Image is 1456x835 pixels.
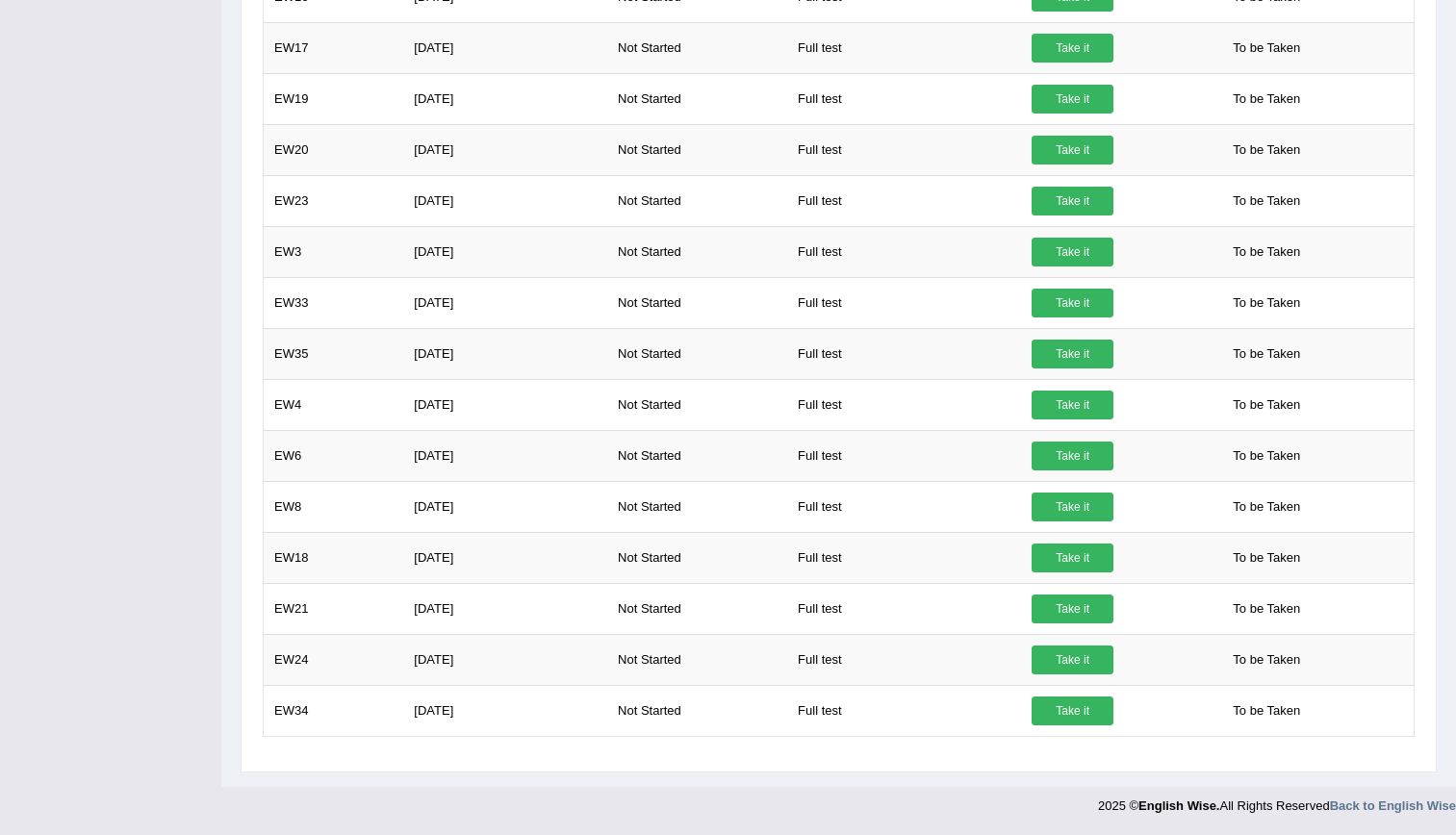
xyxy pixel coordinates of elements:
div: 2025 © All Rights Reserved [1098,787,1456,815]
td: Not Started [607,430,787,481]
td: Not Started [607,634,787,685]
a: Take it [1032,238,1113,266]
td: Not Started [607,124,787,175]
a: Take it [1032,391,1113,419]
span: To be Taken [1223,595,1310,623]
td: Full test [787,277,1021,328]
td: [DATE] [403,430,607,481]
td: EW23 [264,175,404,226]
td: EW17 [264,22,404,73]
td: [DATE] [403,685,607,736]
td: Full test [787,22,1021,73]
td: Full test [787,175,1021,226]
td: EW24 [264,634,404,685]
span: To be Taken [1223,34,1310,63]
a: Take it [1032,595,1113,623]
td: Not Started [607,379,787,430]
td: Full test [787,73,1021,124]
strong: English Wise. [1138,798,1219,813]
td: [DATE] [403,634,607,685]
td: [DATE] [403,22,607,73]
a: Take it [1032,85,1113,114]
td: EW21 [264,583,404,634]
td: Not Started [607,532,787,583]
span: To be Taken [1223,442,1310,470]
td: [DATE] [403,73,607,124]
td: Full test [787,481,1021,532]
a: Take it [1032,493,1113,521]
span: To be Taken [1223,289,1310,317]
td: EW19 [264,73,404,124]
td: EW33 [264,277,404,328]
span: To be Taken [1223,136,1310,164]
a: Back to English Wise [1330,798,1456,813]
span: To be Taken [1223,696,1310,725]
a: Take it [1032,340,1113,368]
td: Full test [787,226,1021,277]
td: Not Started [607,685,787,736]
td: Full test [787,379,1021,430]
td: EW35 [264,328,404,379]
td: Full test [787,430,1021,481]
a: Take it [1032,645,1113,674]
td: [DATE] [403,175,607,226]
td: [DATE] [403,379,607,430]
td: [DATE] [403,583,607,634]
td: Full test [787,583,1021,634]
td: Not Started [607,22,787,73]
span: To be Taken [1223,493,1310,521]
a: Take it [1032,544,1113,572]
td: [DATE] [403,481,607,532]
span: To be Taken [1223,391,1310,419]
td: Not Started [607,583,787,634]
td: Full test [787,685,1021,736]
td: [DATE] [403,277,607,328]
td: EW18 [264,532,404,583]
a: Take it [1032,442,1113,470]
td: Full test [787,328,1021,379]
td: Full test [787,532,1021,583]
td: EW6 [264,430,404,481]
span: To be Taken [1223,340,1310,368]
span: To be Taken [1223,544,1310,572]
td: Not Started [607,226,787,277]
a: Take it [1032,187,1113,215]
td: Not Started [607,481,787,532]
td: Full test [787,124,1021,175]
a: Take it [1032,289,1113,317]
td: EW4 [264,379,404,430]
td: [DATE] [403,532,607,583]
span: To be Taken [1223,645,1310,674]
td: EW3 [264,226,404,277]
span: To be Taken [1223,238,1310,266]
td: [DATE] [403,124,607,175]
span: To be Taken [1223,187,1310,215]
td: Not Started [607,328,787,379]
a: Take it [1032,136,1113,164]
td: [DATE] [403,226,607,277]
span: To be Taken [1223,85,1310,114]
a: Take it [1032,696,1113,725]
td: EW34 [264,685,404,736]
td: [DATE] [403,328,607,379]
td: EW8 [264,481,404,532]
td: Not Started [607,73,787,124]
td: Not Started [607,277,787,328]
a: Take it [1032,34,1113,63]
td: Full test [787,634,1021,685]
td: EW20 [264,124,404,175]
td: Not Started [607,175,787,226]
